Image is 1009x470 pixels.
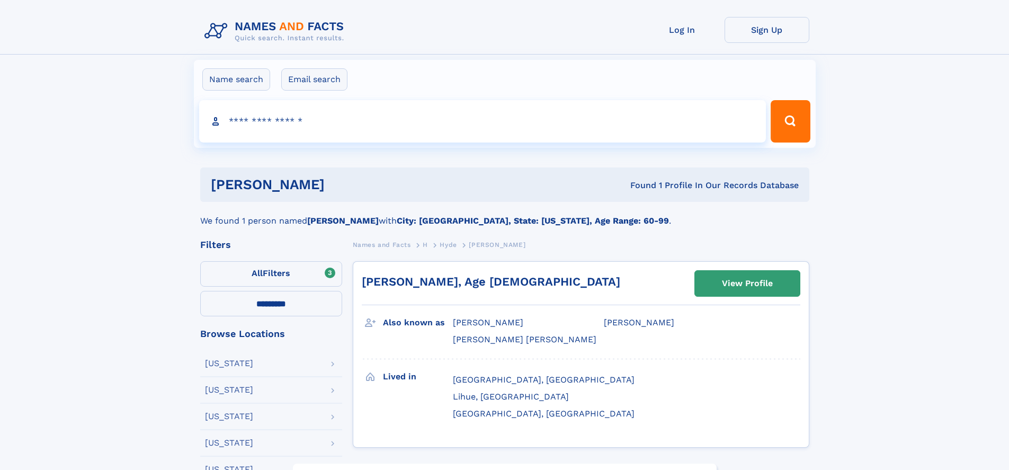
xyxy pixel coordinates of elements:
h3: Lived in [383,368,453,386]
div: We found 1 person named with . [200,202,809,227]
h3: Also known as [383,314,453,332]
h1: [PERSON_NAME] [211,178,478,191]
div: [US_STATE] [205,359,253,368]
input: search input [199,100,766,143]
span: [PERSON_NAME] [469,241,525,249]
div: View Profile [722,271,773,296]
a: Hyde [440,238,457,251]
span: [PERSON_NAME] [604,317,674,327]
a: Names and Facts [353,238,411,251]
img: Logo Names and Facts [200,17,353,46]
span: Hyde [440,241,457,249]
a: [PERSON_NAME], Age [DEMOGRAPHIC_DATA] [362,275,620,288]
a: Log In [640,17,725,43]
div: Filters [200,240,342,250]
b: City: [GEOGRAPHIC_DATA], State: [US_STATE], Age Range: 60-99 [397,216,669,226]
div: [US_STATE] [205,386,253,394]
div: [US_STATE] [205,412,253,421]
a: H [423,238,428,251]
label: Name search [202,68,270,91]
span: [PERSON_NAME] [453,317,523,327]
label: Email search [281,68,347,91]
span: H [423,241,428,249]
button: Search Button [771,100,810,143]
div: [US_STATE] [205,439,253,447]
a: Sign Up [725,17,809,43]
span: Lihue, [GEOGRAPHIC_DATA] [453,392,569,402]
a: View Profile [695,271,800,296]
label: Filters [200,261,342,287]
div: Found 1 Profile In Our Records Database [477,180,799,191]
span: [PERSON_NAME] [PERSON_NAME] [453,334,596,344]
span: All [252,268,263,278]
span: [GEOGRAPHIC_DATA], [GEOGRAPHIC_DATA] [453,375,635,385]
b: [PERSON_NAME] [307,216,379,226]
div: Browse Locations [200,329,342,339]
span: [GEOGRAPHIC_DATA], [GEOGRAPHIC_DATA] [453,409,635,419]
